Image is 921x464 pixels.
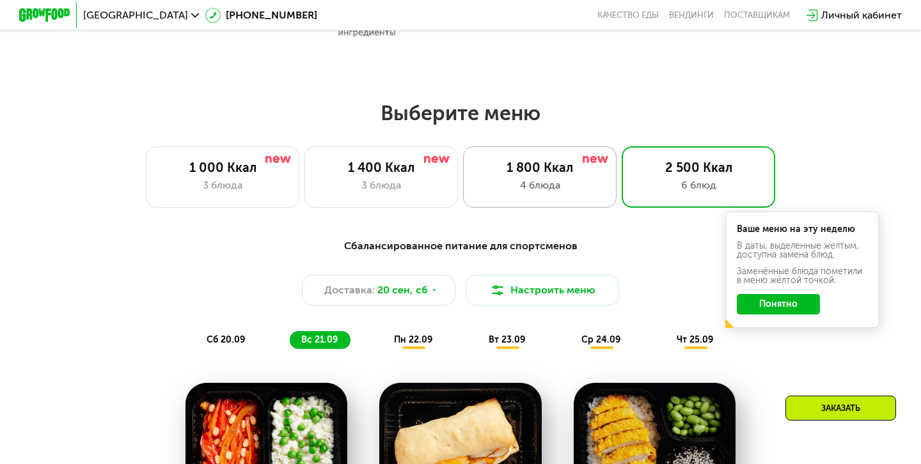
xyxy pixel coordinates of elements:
div: 1 800 Ккал [476,160,603,175]
span: ср 24.09 [581,334,620,345]
span: [GEOGRAPHIC_DATA] [83,10,188,20]
span: Доставка: [324,282,375,298]
button: Настроить меню [466,275,619,305]
button: Понятно [737,294,820,314]
span: чт 25.09 [677,334,713,345]
div: 3 блюда [318,178,445,193]
div: 2 500 Ккал [635,160,762,175]
span: вт 23.09 [489,334,525,345]
span: сб 20.09 [207,334,245,345]
div: Ваше меню на эту неделю [737,225,867,234]
a: [PHONE_NUMBER] [205,8,317,23]
a: Качество еды [597,10,659,20]
a: Вендинги [669,10,714,20]
div: 6 блюд [635,178,762,193]
h2: Выберите меню [41,100,880,126]
div: поставщикам [724,10,790,20]
div: 1 400 Ккал [318,160,445,175]
span: вс 21.09 [301,334,338,345]
div: В даты, выделенные желтым, доступна замена блюд. [737,242,867,259]
div: Заказать [785,396,896,421]
div: Заменённые блюда пометили в меню жёлтой точкой. [737,267,867,285]
span: 20 сен, сб [377,282,428,298]
span: пн 22.09 [394,334,432,345]
div: Сбалансированное питание для спортсменов [82,238,839,254]
div: Личный кабинет [821,8,902,23]
div: 3 блюда [159,178,286,193]
div: 1 000 Ккал [159,160,286,175]
div: 4 блюда [476,178,603,193]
